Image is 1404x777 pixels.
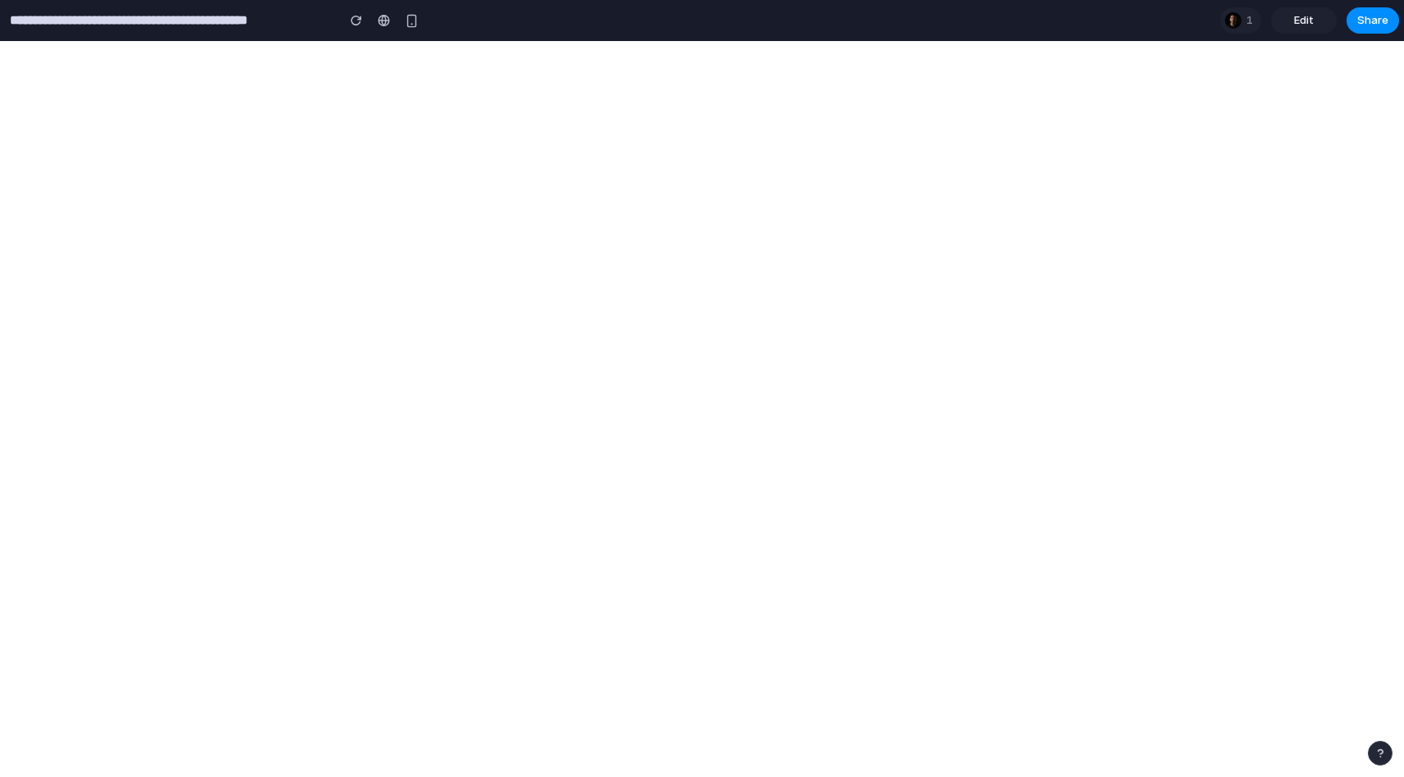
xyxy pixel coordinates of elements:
a: Edit [1271,7,1337,34]
span: Share [1357,12,1388,29]
span: Edit [1294,12,1314,29]
button: Share [1347,7,1399,34]
div: 1 [1220,7,1261,34]
span: 1 [1246,12,1258,29]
